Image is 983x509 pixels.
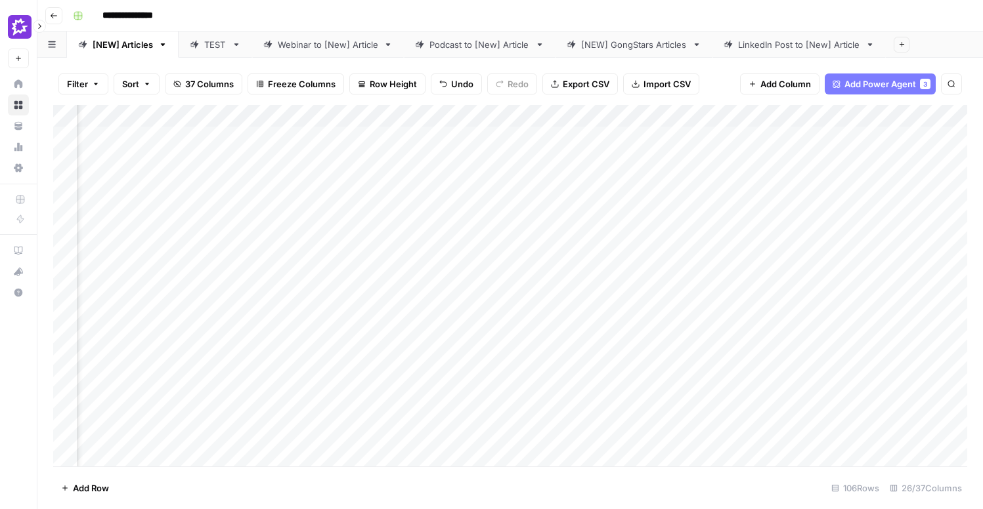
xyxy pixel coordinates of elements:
[920,79,930,89] div: 3
[58,73,108,94] button: Filter
[542,73,618,94] button: Export CSV
[9,262,28,281] div: What's new?
[93,38,153,51] div: [NEW] Articles
[885,478,967,499] div: 26/37 Columns
[563,77,609,91] span: Export CSV
[179,31,252,58] a: TEST
[923,79,927,89] span: 3
[8,115,29,136] a: Your Data
[844,77,916,91] span: Add Power Agent
[8,136,29,157] a: Usage
[8,10,29,43] button: Workspace: Gong
[825,73,936,94] button: Add Power Agent3
[114,73,160,94] button: Sort
[8,73,29,94] a: Home
[204,38,227,51] div: TEST
[8,15,32,39] img: Gong Logo
[349,73,426,94] button: Row Height
[53,478,117,499] button: Add Row
[429,38,530,51] div: Podcast to [New] Article
[67,77,88,91] span: Filter
[644,77,691,91] span: Import CSV
[487,73,537,94] button: Redo
[581,38,687,51] div: [NEW] GongStars Articles
[370,77,417,91] span: Row Height
[740,73,819,94] button: Add Column
[252,31,404,58] a: Webinar to [New] Article
[8,261,29,282] button: What's new?
[8,94,29,115] a: Browse
[556,31,712,58] a: [NEW] GongStars Articles
[712,31,886,58] a: LinkedIn Post to [New] Article
[508,77,529,91] span: Redo
[8,240,29,261] a: AirOps Academy
[760,77,811,91] span: Add Column
[738,38,860,51] div: LinkedIn Post to [New] Article
[451,77,473,91] span: Undo
[185,77,234,91] span: 37 Columns
[404,31,556,58] a: Podcast to [New] Article
[278,38,378,51] div: Webinar to [New] Article
[67,31,179,58] a: [NEW] Articles
[623,73,699,94] button: Import CSV
[73,481,109,495] span: Add Row
[248,73,344,94] button: Freeze Columns
[268,77,336,91] span: Freeze Columns
[826,478,885,499] div: 106 Rows
[8,157,29,178] a: Settings
[8,282,29,303] button: Help + Support
[431,73,482,94] button: Undo
[165,73,242,94] button: 37 Columns
[122,77,139,91] span: Sort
